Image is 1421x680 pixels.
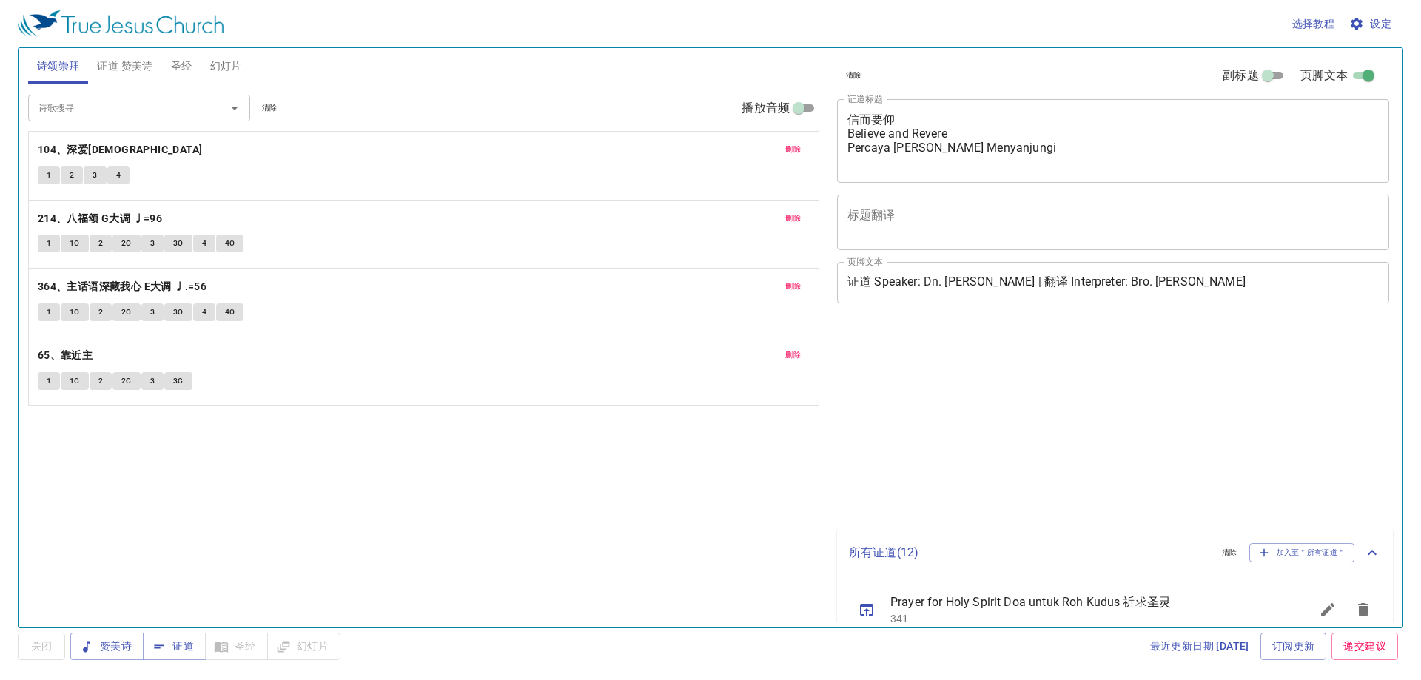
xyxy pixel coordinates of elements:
[785,280,801,293] span: 删除
[193,303,215,321] button: 4
[785,212,801,225] span: 删除
[210,57,242,75] span: 幻灯片
[776,141,810,158] button: 删除
[112,303,141,321] button: 2C
[216,303,244,321] button: 4C
[38,277,206,296] b: 364、主话语深藏我心 E大调 ♩.=56
[47,306,51,319] span: 1
[38,303,60,321] button: 1
[61,372,89,390] button: 1C
[1213,544,1246,562] button: 清除
[890,611,1274,626] p: 341
[38,277,209,296] button: 364、主话语深藏我心 E大调 ♩.=56
[18,10,224,37] img: True Jesus Church
[776,346,810,364] button: 删除
[38,141,203,159] b: 104、深爱[DEMOGRAPHIC_DATA]
[141,303,164,321] button: 3
[831,319,1280,523] iframe: from-child
[155,637,194,656] span: 证道
[1259,546,1346,559] span: 加入至＂所有证道＂
[121,237,132,250] span: 2C
[61,303,89,321] button: 1C
[1286,10,1341,38] button: 选择教程
[38,346,95,365] button: 65、靠近主
[225,237,235,250] span: 4C
[98,374,103,388] span: 2
[93,169,97,182] span: 3
[107,166,130,184] button: 4
[112,372,141,390] button: 2C
[1343,637,1386,656] span: 递交建议
[776,209,810,227] button: 删除
[785,143,801,156] span: 删除
[70,374,80,388] span: 1C
[164,372,192,390] button: 3C
[1346,10,1397,38] button: 设定
[47,237,51,250] span: 1
[837,67,870,84] button: 清除
[70,633,144,660] button: 赞美诗
[849,544,1210,562] p: 所有证道 ( 12 )
[202,306,206,319] span: 4
[225,306,235,319] span: 4C
[847,112,1379,169] textarea: 信而要仰 Believe and Revere Percaya [PERSON_NAME] Menyanjungi
[38,372,60,390] button: 1
[164,235,192,252] button: 3C
[1300,67,1348,84] span: 页脚文本
[121,306,132,319] span: 2C
[193,235,215,252] button: 4
[1352,15,1391,33] span: 设定
[164,303,192,321] button: 3C
[262,101,278,115] span: 清除
[38,346,93,365] b: 65、靠近主
[173,237,184,250] span: 3C
[70,169,74,182] span: 2
[38,166,60,184] button: 1
[171,57,192,75] span: 圣经
[38,141,205,159] button: 104、深爱[DEMOGRAPHIC_DATA]
[143,633,206,660] button: 证道
[90,303,112,321] button: 2
[61,166,83,184] button: 2
[1331,633,1398,660] a: 递交建议
[837,528,1393,577] div: 所有证道(12)清除加入至＂所有证道＂
[776,277,810,295] button: 删除
[90,372,112,390] button: 2
[112,235,141,252] button: 2C
[38,209,162,228] b: 214、八福颂 G大调 ♩=96
[121,374,132,388] span: 2C
[47,169,51,182] span: 1
[98,237,103,250] span: 2
[150,374,155,388] span: 3
[785,349,801,362] span: 删除
[1150,637,1249,656] span: 最近更新日期 [DATE]
[742,99,790,117] span: 播放音频
[37,57,80,75] span: 诗颂崇拜
[38,209,165,228] button: 214、八福颂 G大调 ♩=96
[1222,546,1237,559] span: 清除
[1144,633,1255,660] a: 最近更新日期 [DATE]
[90,235,112,252] button: 2
[846,69,861,82] span: 清除
[47,374,51,388] span: 1
[890,593,1274,611] span: Prayer for Holy Spirit Doa untuk Roh Kudus 祈求圣灵
[1292,15,1335,33] span: 选择教程
[150,237,155,250] span: 3
[173,306,184,319] span: 3C
[1249,543,1355,562] button: 加入至＂所有证道＂
[1272,637,1315,656] span: 订阅更新
[216,235,244,252] button: 4C
[116,169,121,182] span: 4
[1223,67,1258,84] span: 副标题
[224,98,245,118] button: Open
[70,237,80,250] span: 1C
[202,237,206,250] span: 4
[173,374,184,388] span: 3C
[38,235,60,252] button: 1
[70,306,80,319] span: 1C
[141,372,164,390] button: 3
[84,166,106,184] button: 3
[253,99,286,117] button: 清除
[82,637,132,656] span: 赞美诗
[98,306,103,319] span: 2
